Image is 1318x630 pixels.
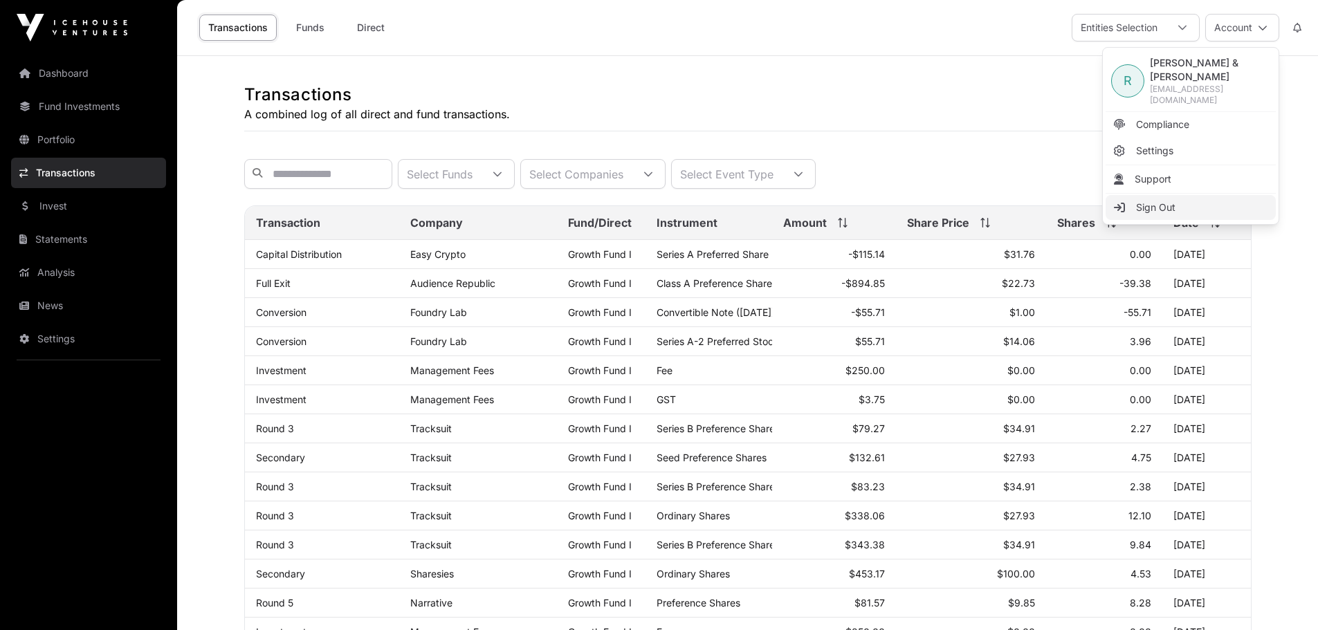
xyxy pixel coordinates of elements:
span: $31.76 [1004,248,1035,260]
td: $338.06 [772,501,896,530]
span: 4.75 [1131,452,1151,463]
td: [DATE] [1162,589,1251,618]
td: [DATE] [1162,298,1251,327]
span: [PERSON_NAME] & [PERSON_NAME] [1150,56,1270,84]
a: Foundry Lab [410,306,467,318]
td: [DATE] [1162,472,1251,501]
td: [DATE] [1162,385,1251,414]
td: $83.23 [772,472,896,501]
a: Tracksuit [410,423,452,434]
span: -55.71 [1124,306,1151,318]
td: $453.17 [772,559,896,589]
span: $34.91 [1003,539,1035,550]
span: Series B Preference Shares [657,539,780,550]
li: Settings [1106,138,1276,163]
span: Class A Preference Shares [657,277,777,289]
span: 0.00 [1130,393,1151,405]
a: Foundry Lab [410,335,467,347]
li: Sign Out [1106,195,1276,220]
a: Sharesies [410,568,454,580]
span: Series A-2 Preferred Stock [657,335,779,347]
span: R [1124,71,1132,91]
a: Growth Fund I [568,452,632,463]
a: Growth Fund I [568,248,632,260]
td: $343.38 [772,530,896,559]
a: Growth Fund I [568,277,632,289]
div: Chat Widget [1249,564,1318,630]
a: Compliance [1106,112,1276,137]
p: Management Fees [410,393,547,405]
a: Growth Fund I [568,306,632,318]
a: Secondary [256,452,305,463]
span: Seed Preference Shares [657,452,767,463]
a: Conversion [256,335,306,347]
a: Full Exit [256,277,291,289]
td: [DATE] [1162,327,1251,356]
span: -39.38 [1119,277,1151,289]
td: $132.61 [772,443,896,472]
span: Amount [783,214,827,231]
td: [DATE] [1162,559,1251,589]
td: $79.27 [772,414,896,443]
a: Secondary [256,568,305,580]
div: Entities Selection [1072,15,1166,41]
a: Fund Investments [11,91,166,122]
span: $27.93 [1003,452,1035,463]
span: $27.93 [1003,510,1035,521]
span: Ordinary Shares [657,510,730,521]
a: Settings [11,324,166,354]
span: $0.00 [1007,393,1035,405]
a: Audience Republic [410,277,495,289]
span: Sign Out [1136,201,1175,214]
span: $14.06 [1003,335,1035,347]
h1: Transactions [244,84,510,106]
span: 9.84 [1130,539,1151,550]
a: Growth Fund I [568,539,632,550]
a: Growth Fund I [568,568,632,580]
span: $9.85 [1008,597,1035,609]
p: A combined log of all direct and fund transactions. [244,106,510,122]
a: Round 3 [256,423,294,434]
span: Convertible Note ([DATE]) [657,306,775,318]
span: $22.73 [1002,277,1035,289]
span: $0.00 [1007,364,1035,376]
span: $34.91 [1003,423,1035,434]
a: Direct [343,15,399,41]
button: Account [1205,14,1279,41]
a: Narrative [410,597,452,609]
span: Series A Preferred Share [657,248,769,260]
a: Invest [11,191,166,221]
p: Management Fees [410,364,547,376]
span: Settings [1136,144,1173,158]
td: [DATE] [1162,443,1251,472]
span: Company [410,214,463,231]
span: Share Price [907,214,969,231]
a: Round 3 [256,539,294,550]
td: [DATE] [1162,530,1251,559]
a: Growth Fund I [568,393,632,405]
div: Select Companies [521,160,632,188]
span: $34.91 [1003,481,1035,492]
span: Transaction [256,214,320,231]
a: Growth Fund I [568,481,632,492]
li: Support [1106,167,1276,192]
a: Tracksuit [410,452,452,463]
span: 0.00 [1130,248,1151,260]
a: Dashboard [11,58,166,89]
span: Series B Preference Shares [657,423,780,434]
img: Icehouse Ventures Logo [17,14,127,41]
a: Round 5 [256,597,293,609]
span: Series B Preference Shares [657,481,780,492]
span: Instrument [657,214,717,231]
a: Easy Crypto [410,248,466,260]
div: Select Event Type [672,160,782,188]
td: [DATE] [1162,269,1251,298]
span: Compliance [1136,118,1189,131]
a: News [11,290,166,321]
td: $3.75 [772,385,896,414]
td: $250.00 [772,356,896,385]
span: 0.00 [1130,364,1151,376]
a: Funds [282,15,338,41]
span: Fund/Direct [568,214,632,231]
